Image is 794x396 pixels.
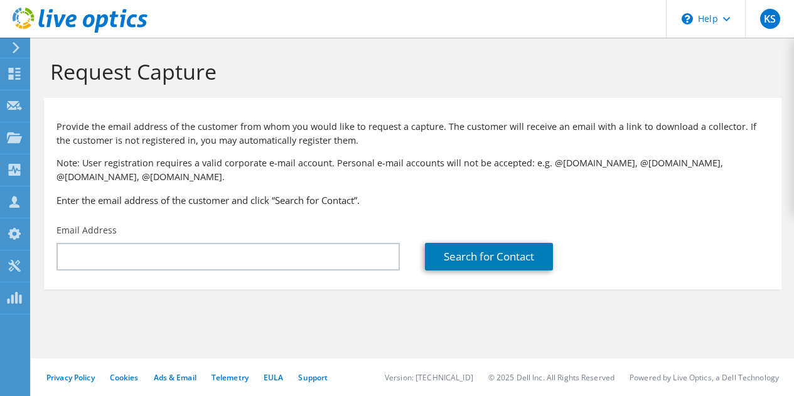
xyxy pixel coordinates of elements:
svg: \n [682,13,693,24]
label: Email Address [56,224,117,237]
li: © 2025 Dell Inc. All Rights Reserved [488,372,614,383]
a: Ads & Email [154,372,196,383]
a: Search for Contact [425,243,553,270]
li: Powered by Live Optics, a Dell Technology [630,372,779,383]
h1: Request Capture [50,58,769,85]
a: EULA [264,372,283,383]
span: KS [760,9,780,29]
p: Provide the email address of the customer from whom you would like to request a capture. The cust... [56,120,769,147]
a: Privacy Policy [46,372,95,383]
a: Telemetry [212,372,249,383]
li: Version: [TECHNICAL_ID] [385,372,473,383]
a: Support [298,372,328,383]
h3: Enter the email address of the customer and click “Search for Contact”. [56,193,769,207]
a: Cookies [110,372,139,383]
p: Note: User registration requires a valid corporate e-mail account. Personal e-mail accounts will ... [56,156,769,184]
